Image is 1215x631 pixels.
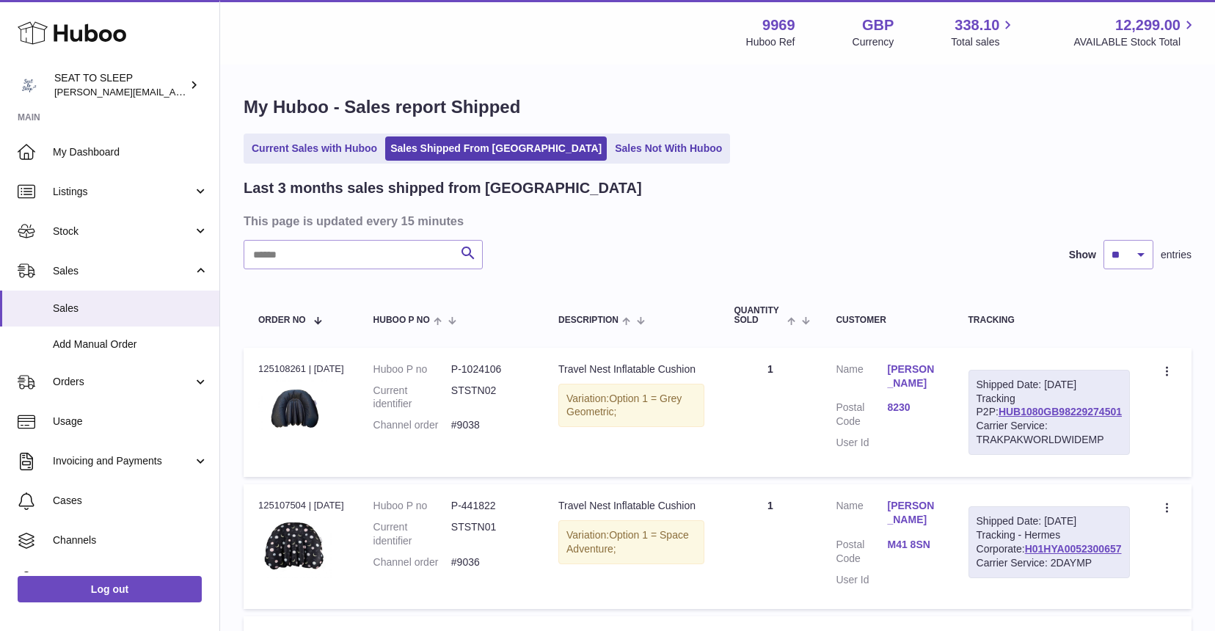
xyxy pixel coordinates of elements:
[53,185,193,199] span: Listings
[54,86,294,98] span: [PERSON_NAME][EMAIL_ADDRESS][DOMAIN_NAME]
[558,362,704,376] div: Travel Nest Inflatable Cushion
[451,555,529,569] dd: #9036
[836,538,887,566] dt: Postal Code
[951,15,1016,49] a: 338.10 Total sales
[258,499,344,512] div: 125107504 | [DATE]
[1161,248,1192,262] span: entries
[968,506,1130,578] div: Tracking - Hermes Corporate:
[18,576,202,602] a: Log out
[977,378,1122,392] div: Shipped Date: [DATE]
[53,145,208,159] span: My Dashboard
[373,315,430,325] span: Huboo P no
[887,401,938,415] a: 8230
[1073,35,1197,49] span: AVAILABLE Stock Total
[558,315,619,325] span: Description
[836,573,887,587] dt: User Id
[610,136,727,161] a: Sales Not With Huboo
[53,264,193,278] span: Sales
[836,362,887,394] dt: Name
[373,520,451,548] dt: Current identifier
[836,401,887,428] dt: Postal Code
[53,225,193,238] span: Stock
[719,348,821,477] td: 1
[746,35,795,49] div: Huboo Ref
[451,362,529,376] dd: P-1024106
[977,419,1122,447] div: Carrier Service: TRAKPAKWORLDWIDEMP
[887,499,938,527] a: [PERSON_NAME]
[451,499,529,513] dd: P-441822
[18,74,40,96] img: amy@seattosleep.co.uk
[566,393,682,418] span: Option 1 = Grey Geometric;
[451,384,529,412] dd: STSTN02
[373,384,451,412] dt: Current identifier
[887,362,938,390] a: [PERSON_NAME]
[451,520,529,548] dd: STSTN01
[53,494,208,508] span: Cases
[53,415,208,428] span: Usage
[977,556,1122,570] div: Carrier Service: 2DAYMP
[999,406,1122,417] a: HUB1080GB98229274501
[719,484,821,608] td: 1
[955,15,999,35] span: 338.10
[244,213,1188,229] h3: This page is updated every 15 minutes
[451,418,529,432] dd: #9038
[836,436,887,450] dt: User Id
[53,533,208,547] span: Channels
[258,380,332,437] img: 99691734033825.jpeg
[53,375,193,389] span: Orders
[385,136,607,161] a: Sales Shipped From [GEOGRAPHIC_DATA]
[1025,543,1122,555] a: H01HYA0052300657
[244,95,1192,119] h1: My Huboo - Sales report Shipped
[373,418,451,432] dt: Channel order
[853,35,894,49] div: Currency
[862,15,894,35] strong: GBP
[258,315,306,325] span: Order No
[53,454,193,468] span: Invoicing and Payments
[558,499,704,513] div: Travel Nest Inflatable Cushion
[558,384,704,428] div: Variation:
[762,15,795,35] strong: 9969
[373,499,451,513] dt: Huboo P no
[836,499,887,530] dt: Name
[836,315,938,325] div: Customer
[53,302,208,315] span: Sales
[54,71,186,99] div: SEAT TO SLEEP
[951,35,1016,49] span: Total sales
[887,538,938,552] a: M41 8SN
[258,362,344,376] div: 125108261 | [DATE]
[373,555,451,569] dt: Channel order
[258,517,332,578] img: 99691734033867.jpeg
[968,315,1130,325] div: Tracking
[566,529,689,555] span: Option 1 = Space Adventure;
[968,370,1130,455] div: Tracking P2P:
[53,338,208,351] span: Add Manual Order
[247,136,382,161] a: Current Sales with Huboo
[1073,15,1197,49] a: 12,299.00 AVAILABLE Stock Total
[977,514,1122,528] div: Shipped Date: [DATE]
[1069,248,1096,262] label: Show
[373,362,451,376] dt: Huboo P no
[558,520,704,564] div: Variation:
[734,306,784,325] span: Quantity Sold
[244,178,642,198] h2: Last 3 months sales shipped from [GEOGRAPHIC_DATA]
[1115,15,1181,35] span: 12,299.00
